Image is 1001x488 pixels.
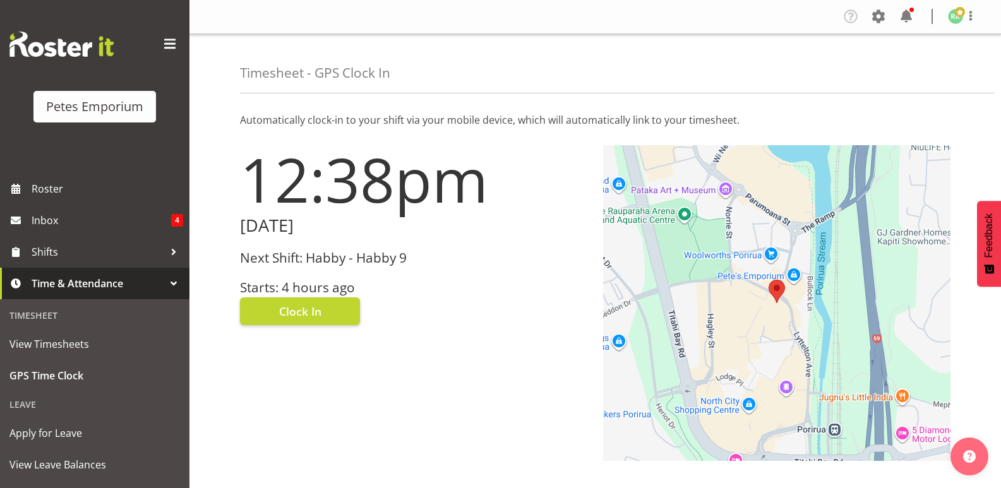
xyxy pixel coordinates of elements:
span: Time & Attendance [32,274,164,293]
a: View Leave Balances [3,449,186,480]
img: ruth-robertson-taylor722.jpg [948,9,963,24]
span: Roster [32,179,183,198]
div: Leave [3,391,186,417]
span: Shifts [32,242,164,261]
button: Clock In [240,297,360,325]
p: Automatically clock-in to your shift via your mobile device, which will automatically link to you... [240,112,950,128]
h3: Next Shift: Habby - Habby 9 [240,251,588,265]
a: GPS Time Clock [3,360,186,391]
h3: Starts: 4 hours ago [240,280,588,295]
span: 4 [171,214,183,227]
a: Apply for Leave [3,417,186,449]
span: Apply for Leave [9,424,180,443]
div: Petes Emporium [46,97,143,116]
span: Inbox [32,211,171,230]
a: View Timesheets [3,328,186,360]
img: Rosterit website logo [9,32,114,57]
h2: [DATE] [240,216,588,235]
span: Clock In [279,303,321,319]
h1: 12:38pm [240,145,588,213]
button: Feedback - Show survey [977,201,1001,287]
span: GPS Time Clock [9,366,180,385]
span: View Timesheets [9,335,180,354]
span: Feedback [983,213,995,258]
h4: Timesheet - GPS Clock In [240,66,390,80]
div: Timesheet [3,302,186,328]
img: help-xxl-2.png [963,450,976,463]
span: View Leave Balances [9,455,180,474]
